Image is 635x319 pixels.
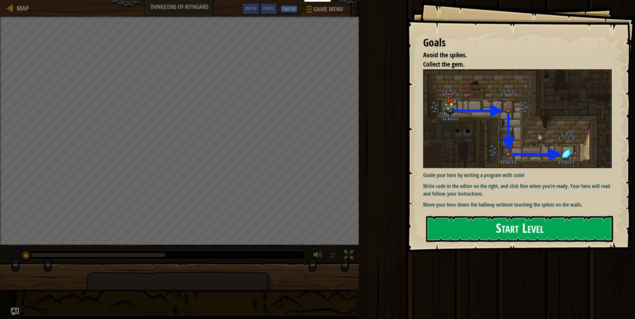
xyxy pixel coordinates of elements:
[426,216,613,242] button: Start Level
[311,249,324,263] button: Adjust volume
[11,308,19,316] button: Ask AI
[423,35,612,50] div: Goals
[423,182,617,198] p: Write code in the editor on the right, and click Run when you’re ready. Your hero will read it an...
[328,249,339,263] button: ♫
[301,3,347,18] button: Game Menu
[314,5,343,14] span: Game Menu
[329,250,336,260] span: ♫
[415,50,610,60] li: Avoid the spikes.
[423,60,465,69] span: Collect the gem.
[13,4,29,13] a: Map
[423,69,617,168] img: Dungeons of kithgard
[423,171,617,179] p: Guide your hero by writing a program with code!
[17,4,29,13] span: Map
[281,5,298,13] button: Sign Up
[415,60,610,69] li: Collect the gem.
[242,3,260,15] button: Ask AI
[423,50,467,59] span: Avoid the spikes.
[423,201,617,209] p: Move your hero down the hallway without touching the spikes on the walls.
[263,5,274,11] span: Hints
[245,5,256,11] span: Ask AI
[342,249,355,263] button: Toggle fullscreen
